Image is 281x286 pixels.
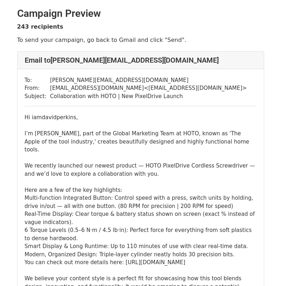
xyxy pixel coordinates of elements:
[25,251,257,259] li: Modern, Organized Design: Triple-layer cylinder neatly holds 30 precision bits.
[17,23,63,30] strong: 243 recipients
[25,84,50,92] td: From:
[25,92,50,101] td: Subject:
[50,76,247,84] td: [PERSON_NAME][EMAIL_ADDRESS][DOMAIN_NAME]
[50,92,247,101] td: Collaboration with HOTO | New PixelDrive Launch
[25,210,257,226] li: Real-Time Display: Clear torque & battery status shown on screen (exact % instead of vague indica...
[25,76,50,84] td: To:
[17,8,264,20] h2: Campaign Preview
[25,226,257,242] li: 6 Torque Levels (0.5–6 N·m / 4.5 lb·in): Perfect force for everything from soft plastics to dense...
[25,194,257,210] li: Multi-function Integrated Button: Control speed with a press, switch units by holding, drive in/o...
[17,36,264,44] p: To send your campaign, go back to Gmail and click "Send".
[25,242,257,251] li: Smart Display & Long Runtime: Up to 110 minutes of use with clear real-time data.
[25,56,257,64] h4: Email to [PERSON_NAME][EMAIL_ADDRESS][DOMAIN_NAME]
[25,130,79,137] span: I’m [PERSON_NAME]
[50,84,247,92] td: [EMAIL_ADDRESS][DOMAIN_NAME] < [EMAIL_ADDRESS][DOMAIN_NAME] >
